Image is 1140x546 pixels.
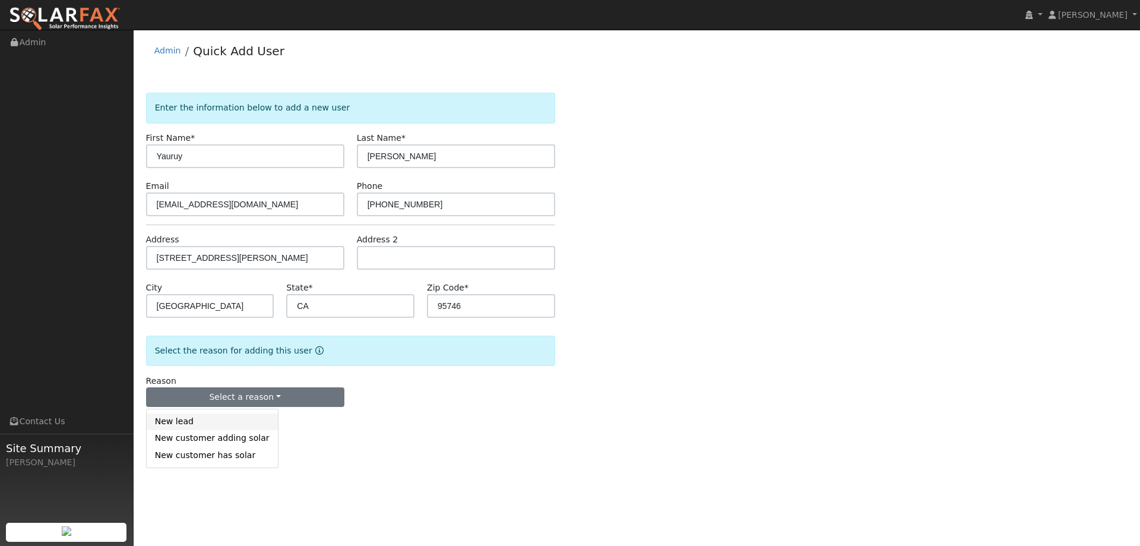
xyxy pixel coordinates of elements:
[401,133,406,143] span: Required
[146,132,195,144] label: First Name
[146,375,176,387] label: Reason
[357,180,383,192] label: Phone
[62,526,71,536] img: retrieve
[357,132,406,144] label: Last Name
[147,430,278,447] a: New customer adding solar
[147,414,278,430] a: New lead
[146,336,555,366] div: Select the reason for adding this user
[9,7,121,31] img: SolarFax
[146,233,179,246] label: Address
[286,282,312,294] label: State
[191,133,195,143] span: Required
[427,282,468,294] label: Zip Code
[146,93,555,123] div: Enter the information below to add a new user
[146,180,169,192] label: Email
[147,447,278,463] a: New customer has solar
[309,283,313,292] span: Required
[312,346,324,355] a: Reason for new user
[146,387,344,408] button: Select a reason
[464,283,468,292] span: Required
[193,44,284,58] a: Quick Add User
[357,233,398,246] label: Address 2
[146,282,163,294] label: City
[6,456,127,469] div: [PERSON_NAME]
[154,46,181,55] a: Admin
[1058,10,1128,20] span: [PERSON_NAME]
[6,440,127,456] span: Site Summary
